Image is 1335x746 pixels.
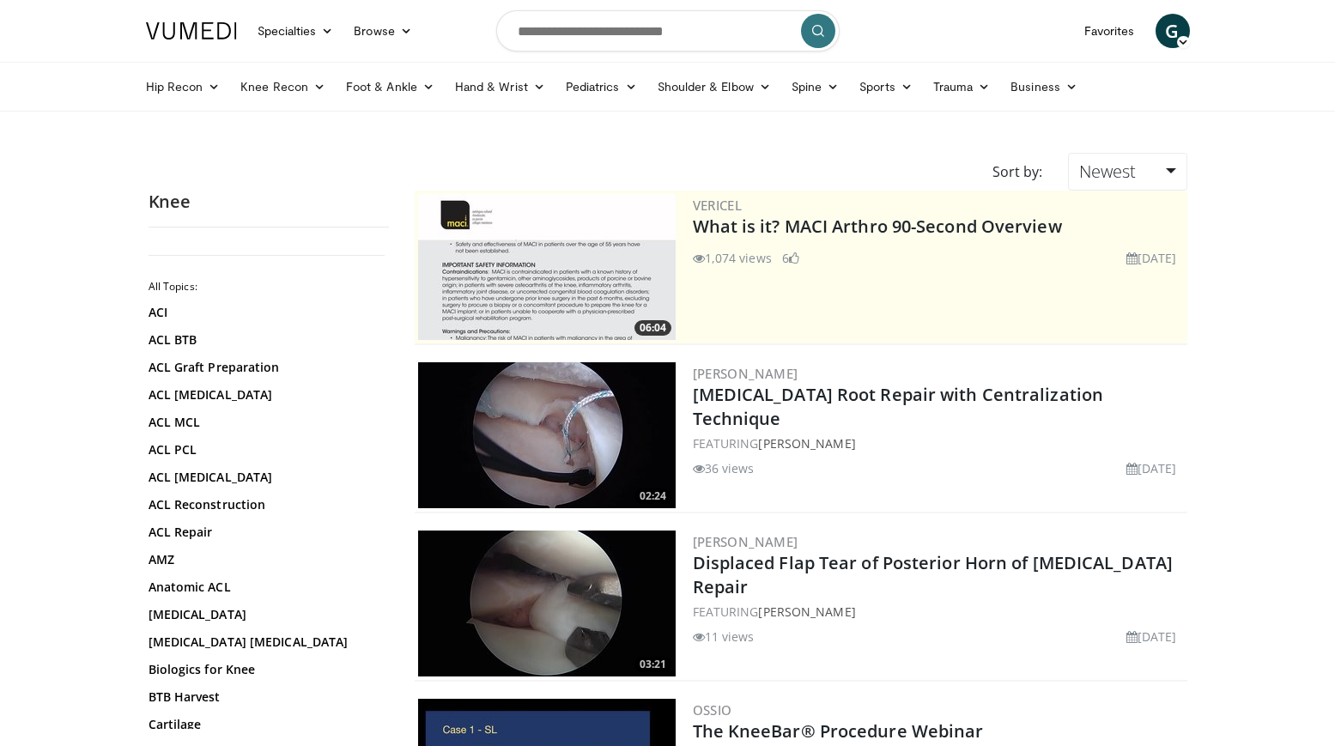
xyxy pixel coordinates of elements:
[418,194,676,340] a: 06:04
[149,688,380,706] a: BTB Harvest
[149,661,380,678] a: Biologics for Knee
[149,524,380,541] a: ACL Repair
[149,331,380,349] a: ACL BTB
[782,249,799,267] li: 6
[146,22,237,39] img: VuMedi Logo
[149,634,380,651] a: [MEDICAL_DATA] [MEDICAL_DATA]
[149,716,380,733] a: Cartilage
[1126,249,1177,267] li: [DATE]
[693,459,755,477] li: 36 views
[693,719,984,743] a: The KneeBar® Procedure Webinar
[149,551,380,568] a: AMZ
[149,496,380,513] a: ACL Reconstruction
[149,359,380,376] a: ACL Graft Preparation
[149,441,380,458] a: ACL PCL
[693,603,1184,621] div: FEATURING
[634,488,671,504] span: 02:24
[247,14,344,48] a: Specialties
[336,70,445,104] a: Foot & Ankle
[693,383,1104,430] a: [MEDICAL_DATA] Root Repair with Centralization Technique
[149,579,380,596] a: Anatomic ACL
[781,70,849,104] a: Spine
[1079,160,1136,183] span: Newest
[693,533,798,550] a: [PERSON_NAME]
[149,414,380,431] a: ACL MCL
[230,70,336,104] a: Knee Recon
[445,70,555,104] a: Hand & Wrist
[693,249,772,267] li: 1,074 views
[149,191,389,213] h2: Knee
[693,701,732,719] a: OSSIO
[1068,153,1186,191] a: Newest
[693,197,743,214] a: Vericel
[496,10,840,52] input: Search topics, interventions
[1074,14,1145,48] a: Favorites
[136,70,231,104] a: Hip Recon
[149,304,380,321] a: ACI
[149,469,380,486] a: ACL [MEDICAL_DATA]
[149,280,385,294] h2: All Topics:
[693,551,1174,598] a: Displaced Flap Tear of Posterior Horn of [MEDICAL_DATA] Repair
[693,215,1062,238] a: What is it? MACI Arthro 90-Second Overview
[149,606,380,623] a: [MEDICAL_DATA]
[980,153,1055,191] div: Sort by:
[418,194,676,340] img: aa6cc8ed-3dbf-4b6a-8d82-4a06f68b6688.300x170_q85_crop-smart_upscale.jpg
[758,435,855,452] a: [PERSON_NAME]
[418,531,676,676] a: 03:21
[634,657,671,672] span: 03:21
[647,70,781,104] a: Shoulder & Elbow
[343,14,422,48] a: Browse
[1126,628,1177,646] li: [DATE]
[1156,14,1190,48] a: G
[693,365,798,382] a: [PERSON_NAME]
[634,320,671,336] span: 06:04
[555,70,647,104] a: Pediatrics
[418,362,676,508] a: 02:24
[418,531,676,676] img: 2649116b-05f8-405c-a48f-a284a947b030.300x170_q85_crop-smart_upscale.jpg
[693,434,1184,452] div: FEATURING
[849,70,923,104] a: Sports
[1000,70,1088,104] a: Business
[418,362,676,508] img: 926032fc-011e-4e04-90f2-afa899d7eae5.300x170_q85_crop-smart_upscale.jpg
[149,386,380,403] a: ACL [MEDICAL_DATA]
[693,628,755,646] li: 11 views
[923,70,1001,104] a: Trauma
[758,603,855,620] a: [PERSON_NAME]
[1126,459,1177,477] li: [DATE]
